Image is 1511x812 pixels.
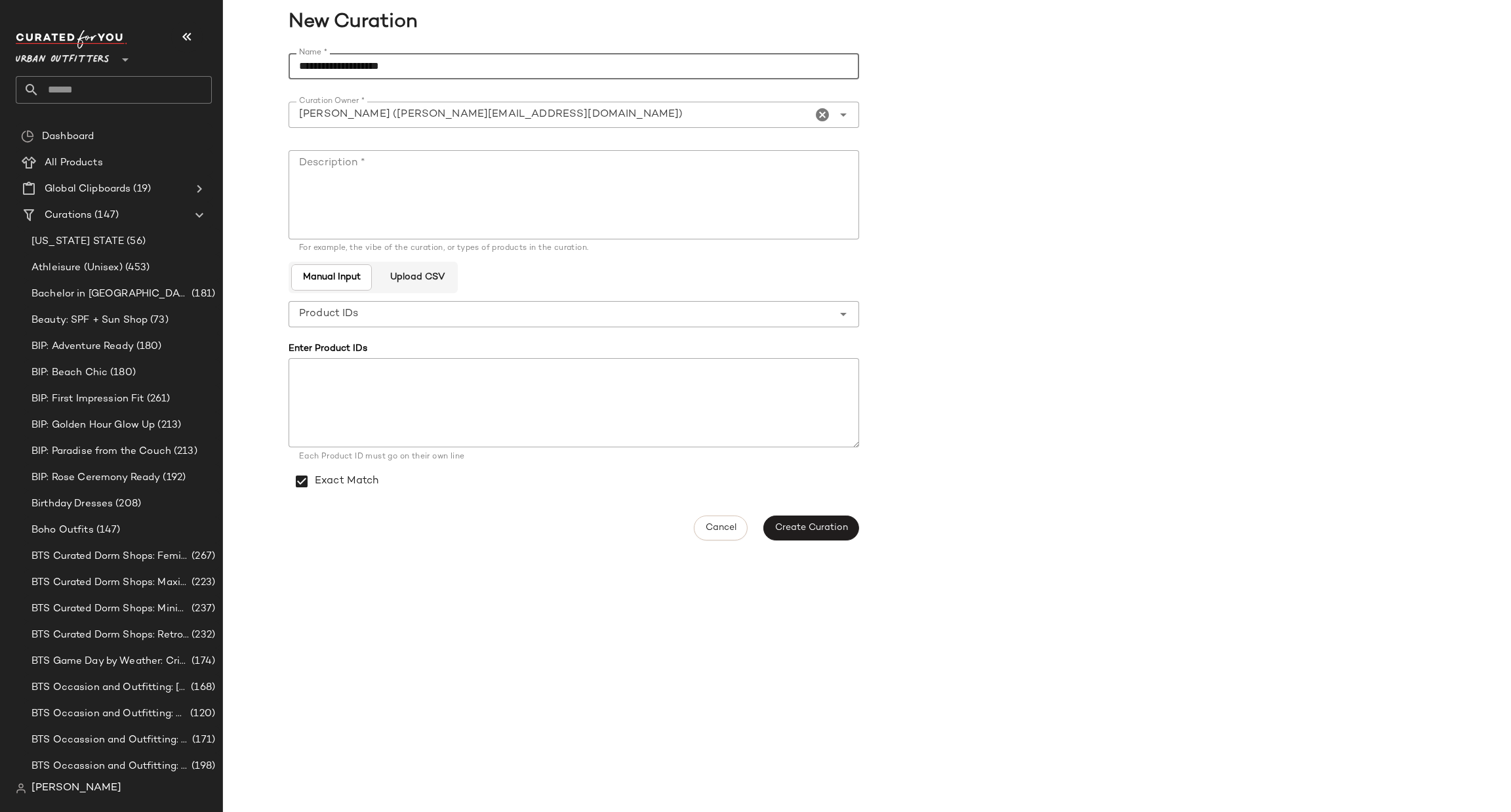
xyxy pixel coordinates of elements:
[31,549,189,564] span: BTS Curated Dorm Shops: Feminine
[189,575,215,590] span: (223)
[21,130,34,143] img: svg%3e
[189,549,215,564] span: (267)
[31,497,113,512] span: Birthday Dresses
[775,523,848,533] span: Create Curation
[16,45,110,68] span: Urban Outfitters
[188,706,215,721] span: (120)
[189,628,215,643] span: (232)
[705,523,736,533] span: Cancel
[189,654,215,669] span: (174)
[31,759,189,774] span: BTS Occassion and Outfitting: First Day Fits
[124,234,146,249] span: (56)
[31,392,144,407] span: BIP: First Impression Fit
[31,470,160,485] span: BIP: Rose Ceremony Ready
[302,272,361,283] span: Manual Input
[299,306,359,322] span: Product IDs
[694,516,748,540] button: Cancel
[815,107,830,123] i: Clear Curation Owner *
[299,451,849,463] div: Each Product ID must go on their own line
[31,781,121,796] span: [PERSON_NAME]
[31,628,189,643] span: BTS Curated Dorm Shops: Retro+ Boho
[190,733,215,748] span: (171)
[763,516,859,540] button: Create Curation
[299,245,849,253] div: For example, the vibe of the curation, or types of products in the curation.
[31,575,189,590] span: BTS Curated Dorm Shops: Maximalist
[31,313,148,328] span: Beauty: SPF + Sun Shop
[131,182,151,197] span: (19)
[144,392,171,407] span: (261)
[31,706,188,721] span: BTS Occasion and Outfitting: Homecoming Dresses
[31,733,190,748] span: BTS Occassion and Outfitting: Campus Lounge
[31,260,123,275] span: Athleisure (Unisex)
[31,680,188,695] span: BTS Occasion and Outfitting: [PERSON_NAME] to Party
[315,463,379,500] label: Exact Match
[31,339,134,354] span: BIP: Adventure Ready
[189,287,215,302] span: (181)
[389,272,444,283] span: Upload CSV
[31,418,155,433] span: BIP: Golden Hour Glow Up
[189,601,215,617] span: (237)
[289,342,859,355] div: Enter Product IDs
[291,264,372,291] button: Manual Input
[45,208,92,223] span: Curations
[31,654,189,669] span: BTS Game Day by Weather: Crisp & Cozy
[223,8,1503,37] span: New Curation
[31,234,124,249] span: [US_STATE] STATE
[148,313,169,328] span: (73)
[378,264,454,291] button: Upload CSV
[171,444,197,459] span: (213)
[108,365,136,380] span: (180)
[45,182,131,197] span: Global Clipboards
[160,470,186,485] span: (192)
[16,783,26,794] img: svg%3e
[16,30,127,49] img: cfy_white_logo.C9jOOHJF.svg
[31,287,189,302] span: Bachelor in [GEOGRAPHIC_DATA]: LP
[92,208,119,223] span: (147)
[31,601,189,617] span: BTS Curated Dorm Shops: Minimalist
[155,418,181,433] span: (213)
[134,339,162,354] span: (180)
[113,497,141,512] span: (208)
[42,129,94,144] span: Dashboard
[836,107,851,123] i: Open
[188,680,215,695] span: (168)
[94,523,121,538] span: (147)
[31,523,94,538] span: Boho Outfits
[31,365,108,380] span: BIP: Beach Chic
[123,260,150,275] span: (453)
[189,759,215,774] span: (198)
[45,155,103,171] span: All Products
[31,444,171,459] span: BIP: Paradise from the Couch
